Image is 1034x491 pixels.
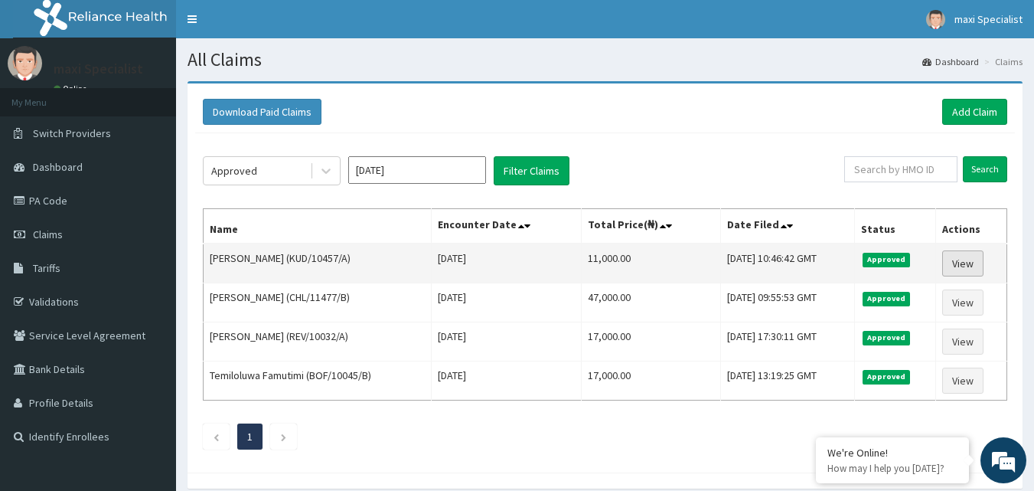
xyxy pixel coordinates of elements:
[213,430,220,444] a: Previous page
[33,227,63,241] span: Claims
[348,156,486,184] input: Select Month and Year
[431,362,581,401] td: [DATE]
[204,283,432,322] td: [PERSON_NAME] (CHL/11477/B)
[431,209,581,244] th: Encounter Date
[204,322,432,362] td: [PERSON_NAME] (REV/10032/A)
[431,322,581,362] td: [DATE]
[431,244,581,283] td: [DATE]
[980,55,1023,68] li: Claims
[33,160,83,174] span: Dashboard
[251,8,288,44] div: Minimize live chat window
[581,244,720,283] td: 11,000.00
[963,156,1007,182] input: Search
[28,77,62,115] img: d_794563401_company_1708531726252_794563401
[280,430,287,444] a: Next page
[936,209,1007,244] th: Actions
[720,244,854,283] td: [DATE] 10:46:42 GMT
[581,322,720,362] td: 17,000.00
[844,156,957,182] input: Search by HMO ID
[54,62,143,76] p: maxi Specialist
[54,83,90,94] a: Online
[827,446,957,460] div: We're Online!
[863,370,911,384] span: Approved
[942,99,1007,125] a: Add Claim
[827,462,957,475] p: How may I help you today?
[720,362,854,401] td: [DATE] 13:19:25 GMT
[854,209,936,244] th: Status
[494,156,569,185] button: Filter Claims
[188,50,1023,70] h1: All Claims
[720,209,854,244] th: Date Filed
[942,329,983,355] a: View
[33,261,60,275] span: Tariffs
[581,362,720,401] td: 17,000.00
[863,292,911,306] span: Approved
[942,250,983,277] a: View
[211,163,257,178] div: Approved
[204,209,432,244] th: Name
[204,244,432,283] td: [PERSON_NAME] (KUD/10457/A)
[720,283,854,322] td: [DATE] 09:55:53 GMT
[863,253,911,267] span: Approved
[926,10,945,29] img: User Image
[922,55,979,68] a: Dashboard
[8,328,292,381] textarea: Type your message and hit 'Enter'
[431,283,581,322] td: [DATE]
[80,86,257,106] div: Chat with us now
[863,331,911,345] span: Approved
[581,283,720,322] td: 47,000.00
[204,362,432,401] td: Temiloluwa Famutimi (BOF/10045/B)
[942,290,983,316] a: View
[942,368,983,394] a: View
[581,209,720,244] th: Total Price(₦)
[33,126,111,140] span: Switch Providers
[954,12,1023,26] span: maxi Specialist
[203,99,321,125] button: Download Paid Claims
[89,148,211,303] span: We're online!
[8,46,42,80] img: User Image
[247,430,253,444] a: Page 1 is your current page
[720,322,854,362] td: [DATE] 17:30:11 GMT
